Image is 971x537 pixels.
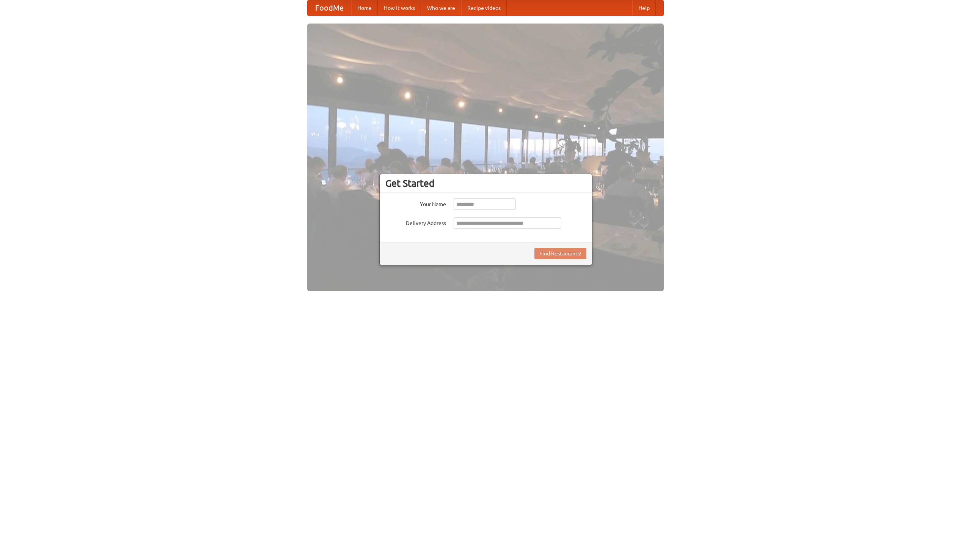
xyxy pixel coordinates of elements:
label: Delivery Address [385,217,446,227]
a: Who we are [421,0,461,16]
a: FoodMe [308,0,351,16]
a: Help [632,0,656,16]
label: Your Name [385,198,446,208]
a: Recipe videos [461,0,507,16]
button: Find Restaurants! [534,248,586,259]
a: Home [351,0,378,16]
h3: Get Started [385,178,586,189]
a: How it works [378,0,421,16]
